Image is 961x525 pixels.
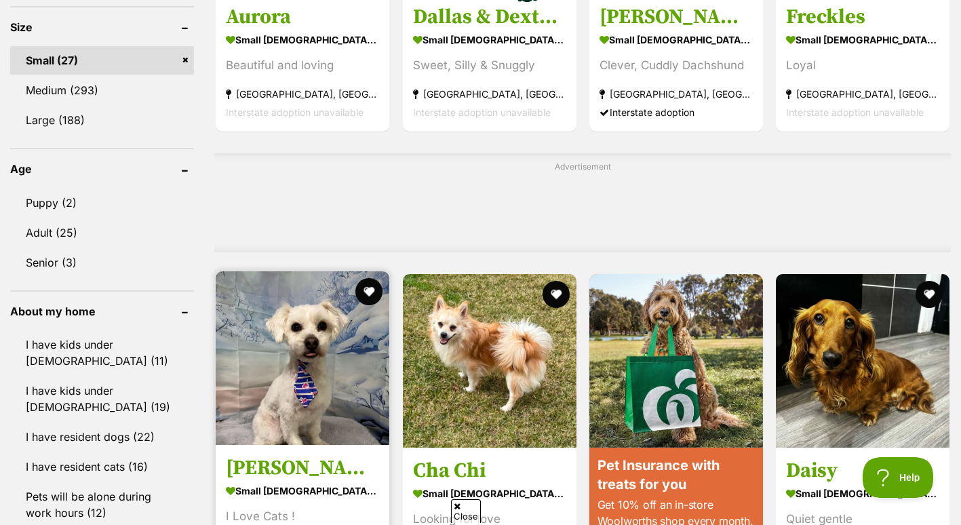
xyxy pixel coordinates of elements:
[10,376,194,421] a: I have kids under [DEMOGRAPHIC_DATA] (19)
[226,480,379,500] strong: small [DEMOGRAPHIC_DATA] Dog
[226,4,379,30] h3: Aurora
[10,423,194,451] a: I have resident dogs (22)
[786,4,939,30] h3: Freckles
[403,274,576,448] img: Cha Chi - Chihuahua (Long Coat) x Pomeranian Dog
[10,46,194,75] a: Small (27)
[10,189,194,217] a: Puppy (2)
[451,499,481,523] span: Close
[10,452,194,481] a: I have resident cats (16)
[10,248,194,277] a: Senior (3)
[786,457,939,483] h3: Daisy
[413,30,566,50] strong: small [DEMOGRAPHIC_DATA] Dog
[226,85,379,103] strong: [GEOGRAPHIC_DATA], [GEOGRAPHIC_DATA]
[786,106,924,118] span: Interstate adoption unavailable
[413,56,566,75] div: Sweet, Silly & Snuggly
[10,163,194,175] header: Age
[10,330,194,375] a: I have kids under [DEMOGRAPHIC_DATA] (11)
[10,76,194,104] a: Medium (293)
[543,281,570,308] button: favourite
[413,483,566,503] strong: small [DEMOGRAPHIC_DATA] Dog
[10,106,194,134] a: Large (188)
[600,30,753,50] strong: small [DEMOGRAPHIC_DATA] Dog
[413,4,566,30] h3: Dallas & Dexter - [DEMOGRAPHIC_DATA] Dachshund X
[216,271,389,445] img: Joey - Maltese Dog
[916,281,943,308] button: favourite
[413,85,566,103] strong: [GEOGRAPHIC_DATA], [GEOGRAPHIC_DATA]
[600,103,753,121] div: Interstate adoption
[786,483,939,503] strong: small [DEMOGRAPHIC_DATA] Dog
[786,85,939,103] strong: [GEOGRAPHIC_DATA], [GEOGRAPHIC_DATA]
[226,507,379,525] div: I Love Cats !
[600,56,753,75] div: Clever, Cuddly Dachshund
[10,218,194,247] a: Adult (25)
[356,278,383,305] button: favourite
[413,106,551,118] span: Interstate adoption unavailable
[226,56,379,75] div: Beautiful and loving
[600,4,753,30] h3: [PERSON_NAME] 🌭
[226,106,364,118] span: Interstate adoption unavailable
[226,454,379,480] h3: [PERSON_NAME]
[214,153,951,252] div: Advertisement
[863,457,934,498] iframe: Help Scout Beacon - Open
[776,274,949,448] img: Daisy - Dachshund (Miniature Long Haired) Dog
[600,85,753,103] strong: [GEOGRAPHIC_DATA], [GEOGRAPHIC_DATA]
[226,30,379,50] strong: small [DEMOGRAPHIC_DATA] Dog
[10,305,194,317] header: About my home
[786,56,939,75] div: Loyal
[10,21,194,33] header: Size
[786,30,939,50] strong: small [DEMOGRAPHIC_DATA] Dog
[413,457,566,483] h3: Cha Chi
